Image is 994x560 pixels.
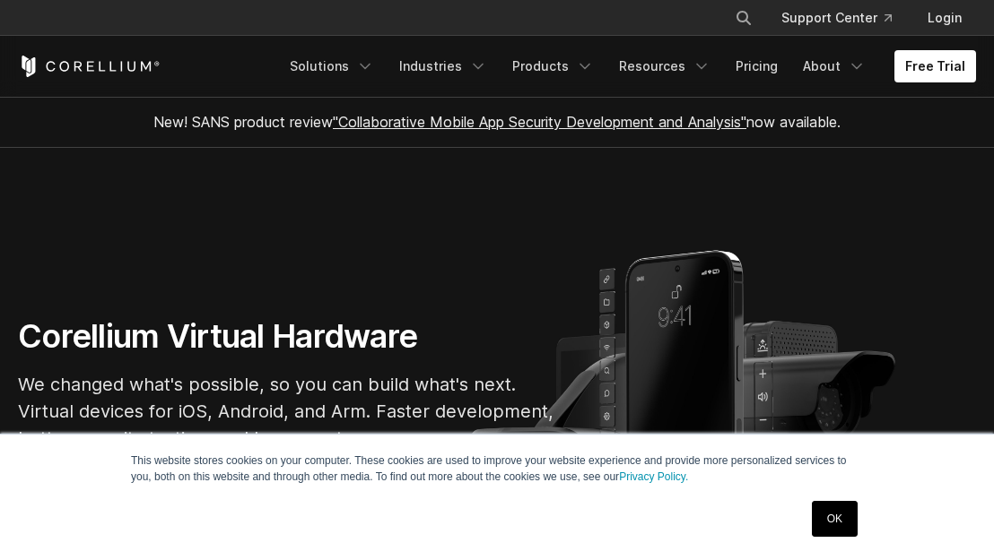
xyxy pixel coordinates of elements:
a: Solutions [279,50,385,82]
a: Privacy Policy. [619,470,688,483]
a: Pricing [725,50,789,82]
div: Navigation Menu [279,50,976,82]
a: "Collaborative Mobile App Security Development and Analysis" [333,113,746,131]
a: Login [913,2,976,34]
a: About [792,50,876,82]
p: We changed what's possible, so you can build what's next. Virtual devices for iOS, Android, and A... [18,371,556,452]
a: Resources [608,50,721,82]
a: Products [501,50,605,82]
a: Industries [388,50,498,82]
button: Search [728,2,760,34]
span: New! SANS product review now available. [153,113,841,131]
p: This website stores cookies on your computer. These cookies are used to improve your website expe... [131,452,863,485]
a: OK [812,501,858,537]
h1: Corellium Virtual Hardware [18,316,556,357]
a: Free Trial [894,50,976,82]
div: Navigation Menu [713,2,976,34]
a: Support Center [767,2,906,34]
a: Corellium Home [18,56,161,77]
